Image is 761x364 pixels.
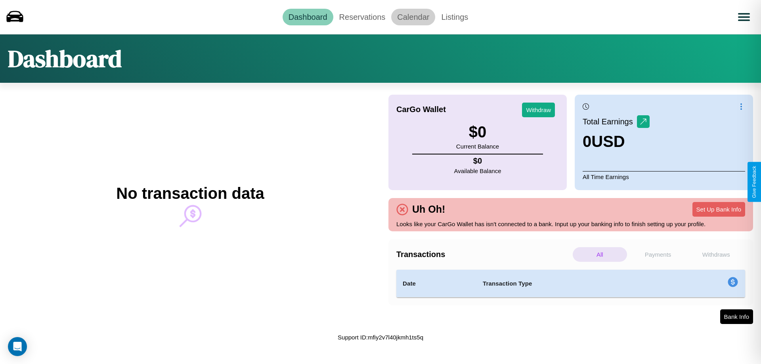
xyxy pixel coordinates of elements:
a: Calendar [391,9,435,25]
button: Set Up Bank Info [692,202,745,217]
h4: Transaction Type [483,279,663,288]
p: All [573,247,627,262]
p: Payments [631,247,685,262]
h4: CarGo Wallet [396,105,446,114]
h3: 0 USD [583,133,650,151]
h4: Date [403,279,470,288]
h2: No transaction data [116,185,264,202]
p: Available Balance [454,166,501,176]
button: Withdraw [522,103,555,117]
button: Open menu [733,6,755,28]
button: Bank Info [720,309,753,324]
a: Dashboard [283,9,333,25]
h1: Dashboard [8,42,122,75]
h4: $ 0 [454,156,501,166]
p: Support ID: mfiy2v7l40jkmh1ts5q [338,332,423,343]
p: All Time Earnings [583,171,745,182]
p: Total Earnings [583,114,637,129]
h4: Uh Oh! [408,204,449,215]
a: Reservations [333,9,392,25]
p: Looks like your CarGo Wallet has isn't connected to a bank. Input up your banking info to finish ... [396,219,745,229]
table: simple table [396,270,745,297]
p: Current Balance [456,141,499,152]
p: Withdraws [689,247,743,262]
h4: Transactions [396,250,571,259]
h3: $ 0 [456,123,499,141]
div: Open Intercom Messenger [8,337,27,356]
a: Listings [435,9,474,25]
div: Give Feedback [751,166,757,198]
